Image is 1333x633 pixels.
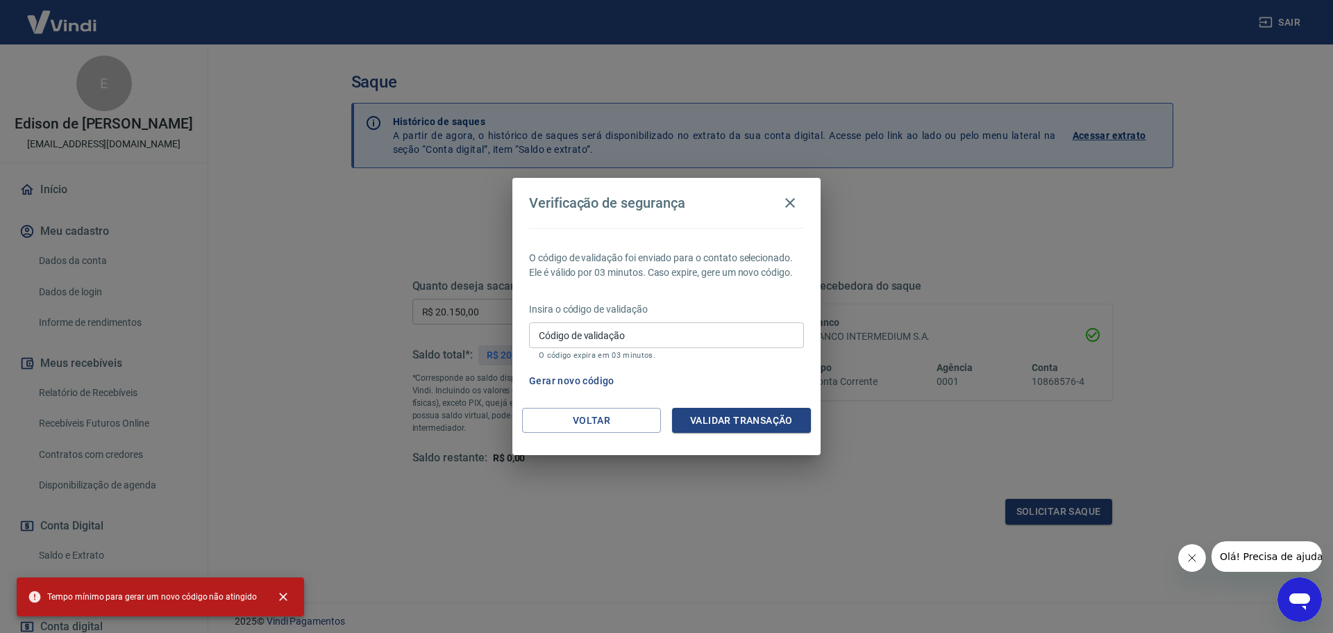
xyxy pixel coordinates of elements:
[529,302,804,317] p: Insira o código de validação
[28,590,257,604] span: Tempo mínimo para gerar um novo código não atingido
[529,195,685,211] h4: Verificação de segurança
[1212,541,1322,572] iframe: Mensagem da empresa
[8,10,117,21] span: Olá! Precisa de ajuda?
[268,582,299,612] button: close
[522,408,661,434] button: Voltar
[672,408,811,434] button: Validar transação
[523,368,620,394] button: Gerar novo código
[539,351,794,360] p: O código expira em 03 minutos.
[1178,544,1206,572] iframe: Fechar mensagem
[1277,577,1322,622] iframe: Botão para abrir a janela de mensagens
[529,251,804,280] p: O código de validação foi enviado para o contato selecionado. Ele é válido por 03 minutos. Caso e...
